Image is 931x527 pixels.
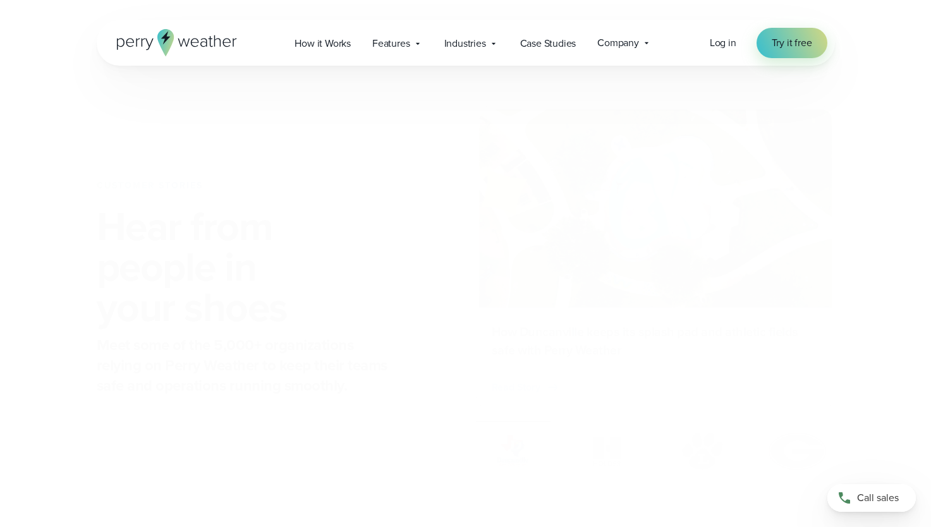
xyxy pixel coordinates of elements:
[509,30,587,56] a: Case Studies
[827,484,916,512] a: Call sales
[710,35,736,50] span: Log in
[857,490,899,506] span: Call sales
[710,35,736,51] a: Log in
[520,36,576,51] span: Case Studies
[284,30,362,56] a: How it Works
[444,36,486,51] span: Industries
[597,35,639,51] span: Company
[372,36,410,51] span: Features
[295,36,351,51] span: How it Works
[757,28,827,58] a: Try it free
[772,35,812,51] span: Try it free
